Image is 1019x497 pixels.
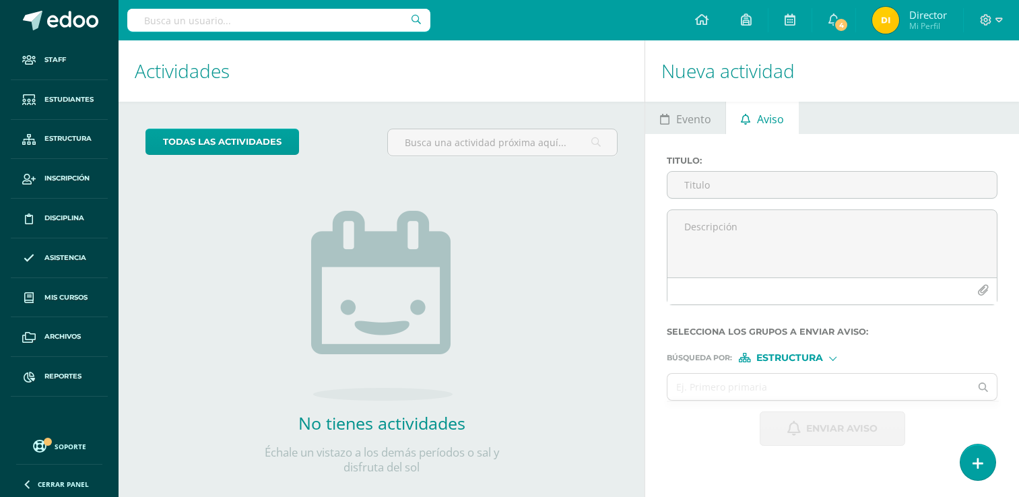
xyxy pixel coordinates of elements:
[757,103,784,135] span: Aviso
[44,292,88,303] span: Mis cursos
[909,8,947,22] span: Director
[661,40,1003,102] h1: Nueva actividad
[145,129,299,155] a: todas las Actividades
[44,371,81,382] span: Reportes
[726,102,798,134] a: Aviso
[667,354,732,362] span: Búsqueda por :
[11,159,108,199] a: Inscripción
[11,199,108,238] a: Disciplina
[135,40,628,102] h1: Actividades
[676,103,711,135] span: Evento
[55,442,86,451] span: Soporte
[11,80,108,120] a: Estudiantes
[44,55,66,65] span: Staff
[16,436,102,455] a: Soporte
[834,18,849,32] span: 4
[872,7,899,34] img: 608136e48c3c14518f2ea00dfaf80bc2.png
[44,331,81,342] span: Archivos
[44,213,84,224] span: Disciplina
[11,120,108,160] a: Estructura
[44,253,86,263] span: Asistencia
[311,211,453,401] img: no_activities.png
[667,156,997,166] label: Titulo :
[756,354,823,362] span: Estructura
[44,133,92,144] span: Estructura
[806,412,878,445] span: Enviar aviso
[11,40,108,80] a: Staff
[667,172,997,198] input: Titulo
[388,129,618,156] input: Busca una actividad próxima aquí...
[38,479,89,489] span: Cerrar panel
[247,411,517,434] h2: No tienes actividades
[44,94,94,105] span: Estudiantes
[11,357,108,397] a: Reportes
[11,278,108,318] a: Mis cursos
[11,238,108,278] a: Asistencia
[127,9,430,32] input: Busca un usuario...
[645,102,725,134] a: Evento
[739,353,840,362] div: [object Object]
[247,445,517,475] p: Échale un vistazo a los demás períodos o sal y disfruta del sol
[667,327,997,337] label: Selecciona los grupos a enviar aviso :
[760,411,905,446] button: Enviar aviso
[44,173,90,184] span: Inscripción
[909,20,947,32] span: Mi Perfil
[667,374,970,400] input: Ej. Primero primaria
[11,317,108,357] a: Archivos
